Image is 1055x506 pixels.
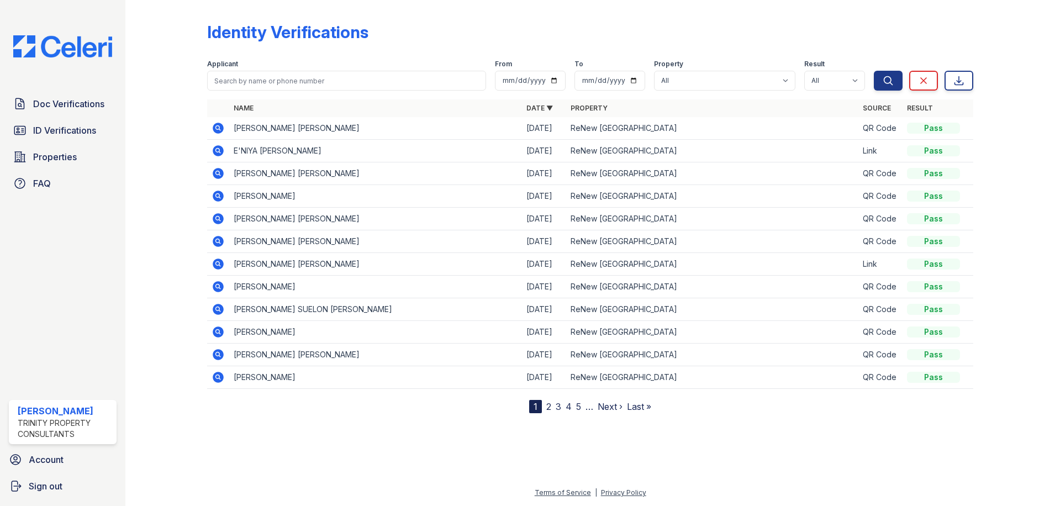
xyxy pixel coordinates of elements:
td: Link [858,253,903,276]
label: To [574,60,583,68]
td: ReNew [GEOGRAPHIC_DATA] [566,366,859,389]
td: QR Code [858,185,903,208]
td: [PERSON_NAME] [229,366,522,389]
td: [DATE] [522,185,566,208]
label: Property [654,60,683,68]
label: Result [804,60,825,68]
td: [PERSON_NAME] [229,321,522,344]
td: [PERSON_NAME] [PERSON_NAME] [229,208,522,230]
a: Doc Verifications [9,93,117,115]
a: 5 [576,401,581,412]
a: 4 [566,401,572,412]
a: Result [907,104,933,112]
td: [DATE] [522,230,566,253]
span: Properties [33,150,77,164]
td: [DATE] [522,208,566,230]
div: Pass [907,326,960,338]
td: [DATE] [522,276,566,298]
a: 3 [556,401,561,412]
td: ReNew [GEOGRAPHIC_DATA] [566,140,859,162]
td: ReNew [GEOGRAPHIC_DATA] [566,344,859,366]
a: Next › [598,401,623,412]
td: ReNew [GEOGRAPHIC_DATA] [566,276,859,298]
label: From [495,60,512,68]
span: ID Verifications [33,124,96,137]
a: Sign out [4,475,121,497]
div: | [595,488,597,497]
div: Pass [907,191,960,202]
div: Pass [907,304,960,315]
td: QR Code [858,344,903,366]
td: QR Code [858,366,903,389]
td: QR Code [858,276,903,298]
input: Search by name or phone number [207,71,486,91]
td: ReNew [GEOGRAPHIC_DATA] [566,162,859,185]
a: Terms of Service [535,488,591,497]
td: [PERSON_NAME] [229,276,522,298]
a: Privacy Policy [601,488,646,497]
div: Pass [907,145,960,156]
a: Name [234,104,254,112]
td: [PERSON_NAME] [PERSON_NAME] [229,117,522,140]
td: [DATE] [522,298,566,321]
td: ReNew [GEOGRAPHIC_DATA] [566,321,859,344]
span: FAQ [33,177,51,190]
td: ReNew [GEOGRAPHIC_DATA] [566,298,859,321]
td: [DATE] [522,117,566,140]
a: Date ▼ [526,104,553,112]
a: Source [863,104,891,112]
div: Pass [907,372,960,383]
td: ReNew [GEOGRAPHIC_DATA] [566,117,859,140]
div: Pass [907,168,960,179]
td: [PERSON_NAME] [229,185,522,208]
td: ReNew [GEOGRAPHIC_DATA] [566,185,859,208]
div: 1 [529,400,542,413]
span: Doc Verifications [33,97,104,110]
div: Pass [907,236,960,247]
td: QR Code [858,321,903,344]
a: 2 [546,401,551,412]
td: QR Code [858,298,903,321]
div: Pass [907,259,960,270]
a: ID Verifications [9,119,117,141]
td: QR Code [858,208,903,230]
td: ReNew [GEOGRAPHIC_DATA] [566,253,859,276]
div: Pass [907,281,960,292]
a: Account [4,449,121,471]
img: CE_Logo_Blue-a8612792a0a2168367f1c8372b55b34899dd931a85d93a1a3d3e32e68fde9ad4.png [4,35,121,57]
div: Pass [907,123,960,134]
td: QR Code [858,162,903,185]
div: Identity Verifications [207,22,368,42]
td: [DATE] [522,162,566,185]
td: [DATE] [522,366,566,389]
div: Trinity Property Consultants [18,418,112,440]
td: [DATE] [522,344,566,366]
a: Properties [9,146,117,168]
td: [PERSON_NAME] SUELON [PERSON_NAME] [229,298,522,321]
td: QR Code [858,230,903,253]
td: [PERSON_NAME] [PERSON_NAME] [229,162,522,185]
span: … [585,400,593,413]
td: Link [858,140,903,162]
td: ReNew [GEOGRAPHIC_DATA] [566,208,859,230]
td: ReNew [GEOGRAPHIC_DATA] [566,230,859,253]
label: Applicant [207,60,238,68]
div: [PERSON_NAME] [18,404,112,418]
td: [PERSON_NAME] [PERSON_NAME] [229,230,522,253]
td: [PERSON_NAME] [PERSON_NAME] [229,344,522,366]
td: QR Code [858,117,903,140]
td: [DATE] [522,321,566,344]
span: Sign out [29,479,62,493]
a: Last » [627,401,651,412]
td: [DATE] [522,253,566,276]
td: E'NIYA [PERSON_NAME] [229,140,522,162]
div: Pass [907,349,960,360]
div: Pass [907,213,960,224]
td: [DATE] [522,140,566,162]
span: Account [29,453,64,466]
a: Property [571,104,608,112]
td: [PERSON_NAME] [PERSON_NAME] [229,253,522,276]
a: FAQ [9,172,117,194]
